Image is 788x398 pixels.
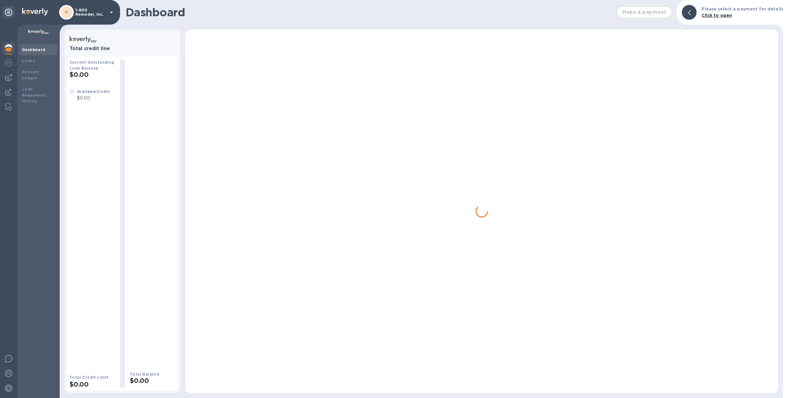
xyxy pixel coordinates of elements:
[70,380,115,388] h2: $0.00
[70,71,115,78] h2: $0.00
[2,6,15,18] div: Unpin categories
[130,372,159,376] b: Total Balance
[77,89,110,94] b: Available Credit
[130,377,175,384] h2: $0.00
[77,95,110,101] p: $0.00
[22,70,40,80] b: Account Ledger
[702,13,732,18] b: Click to open
[65,10,68,14] b: 1I
[702,6,783,11] b: Please select a payment for details
[22,87,46,104] b: Loan Repayment History
[70,375,108,380] b: Total Credit Limit
[22,58,35,63] b: Loans
[70,60,115,70] b: Current Outstanding Loan Balance
[70,46,175,52] h3: Total credit line
[5,59,12,66] img: Foreign exchange
[22,47,46,52] b: Dashboard
[126,6,613,19] h1: Dashboard
[75,8,106,17] p: 1-800 Remodel, Inc.
[22,8,48,15] img: Logo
